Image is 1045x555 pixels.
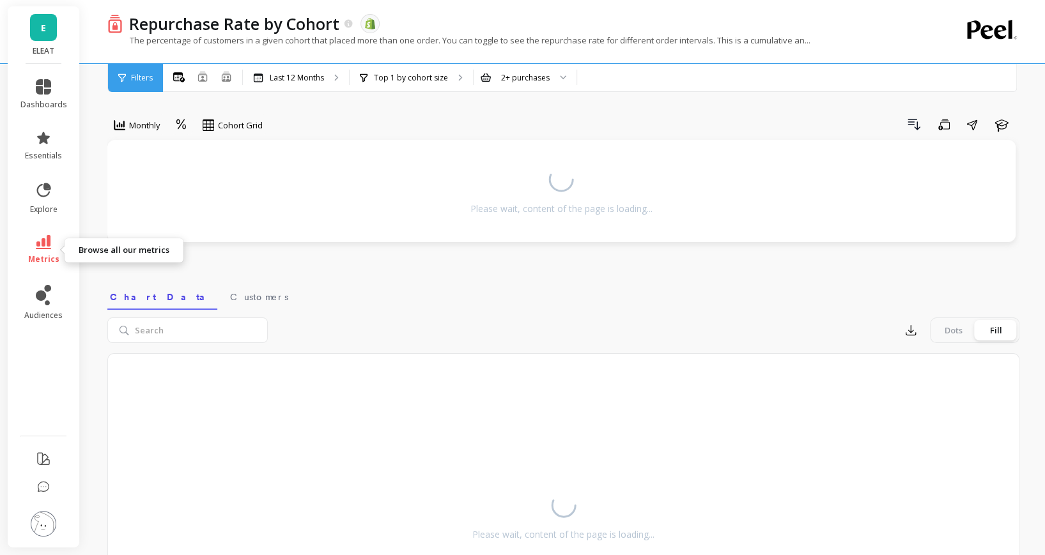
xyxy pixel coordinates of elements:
div: Please wait, content of the page is loading... [472,528,654,541]
span: Customers [230,291,288,303]
span: Monthly [129,119,160,132]
input: Search [107,317,268,343]
span: dashboards [20,100,67,110]
span: metrics [28,254,59,264]
div: 2+ purchases [501,72,550,84]
nav: Tabs [107,280,1019,310]
span: Cohort Grid [218,119,263,132]
img: api.shopify.svg [364,18,376,29]
img: header icon [107,14,123,33]
span: E [41,20,46,35]
p: The percentage of customers in a given cohort that placed more than one order. You can toggle to ... [107,34,810,46]
span: Chart Data [110,291,215,303]
p: ELEAT [20,46,67,56]
img: profile picture [31,511,56,536]
span: Filters [131,73,153,83]
div: Fill [975,320,1017,340]
div: Please wait, content of the page is loading... [470,202,653,215]
span: audiences [24,310,63,321]
span: explore [30,204,58,215]
p: Last 12 Months [270,73,324,83]
p: Repurchase Rate by Cohort [129,13,339,34]
p: Top 1 by cohort size [374,73,448,83]
div: Dots [933,320,975,340]
span: essentials [25,151,62,161]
